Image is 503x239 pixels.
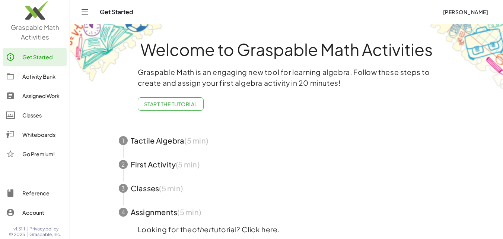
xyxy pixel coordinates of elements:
div: Go Premium! [22,150,64,158]
div: Assigned Work [22,91,64,100]
button: 1Tactile Algebra(5 min) [110,129,464,152]
span: | [26,232,28,238]
button: [PERSON_NAME] [437,5,494,19]
a: Whiteboards [3,126,67,144]
img: get-started-bg-ul-Ceg4j33I.png [70,23,163,83]
h1: Welcome to Graspable Math Activities [105,41,468,58]
a: Activity Bank [3,67,67,85]
a: Assigned Work [3,87,67,105]
p: Graspable Math is an engaging new tool for learning algebra. Follow these steps to create and ass... [138,67,436,88]
a: Account [3,204,67,221]
span: | [26,226,28,232]
span: Graspable Math Activities [11,23,59,41]
button: 4Assignments(5 min) [110,200,464,224]
div: 1 [119,136,128,145]
a: Reference [3,184,67,202]
span: © 2025 [9,232,25,238]
span: Start the Tutorial [144,101,197,107]
div: 3 [119,184,128,193]
span: Graspable, Inc. [29,232,61,238]
div: Account [22,208,64,217]
a: Classes [3,106,67,124]
em: other [192,225,211,234]
div: Reference [22,189,64,198]
div: Get Started [22,53,64,62]
a: Privacy policy [29,226,61,232]
div: Classes [22,111,64,120]
div: Activity Bank [22,72,64,81]
button: Toggle navigation [79,6,91,18]
span: v1.31.1 [13,226,25,232]
button: 2First Activity(5 min) [110,152,464,176]
span: [PERSON_NAME] [443,9,488,15]
div: Whiteboards [22,130,64,139]
div: 4 [119,208,128,217]
a: Get Started [3,48,67,66]
button: Start the Tutorial [138,97,204,111]
div: 2 [119,160,128,169]
button: 3Classes(5 min) [110,176,464,200]
p: Looking for the tutorial? Click here. [138,224,436,235]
